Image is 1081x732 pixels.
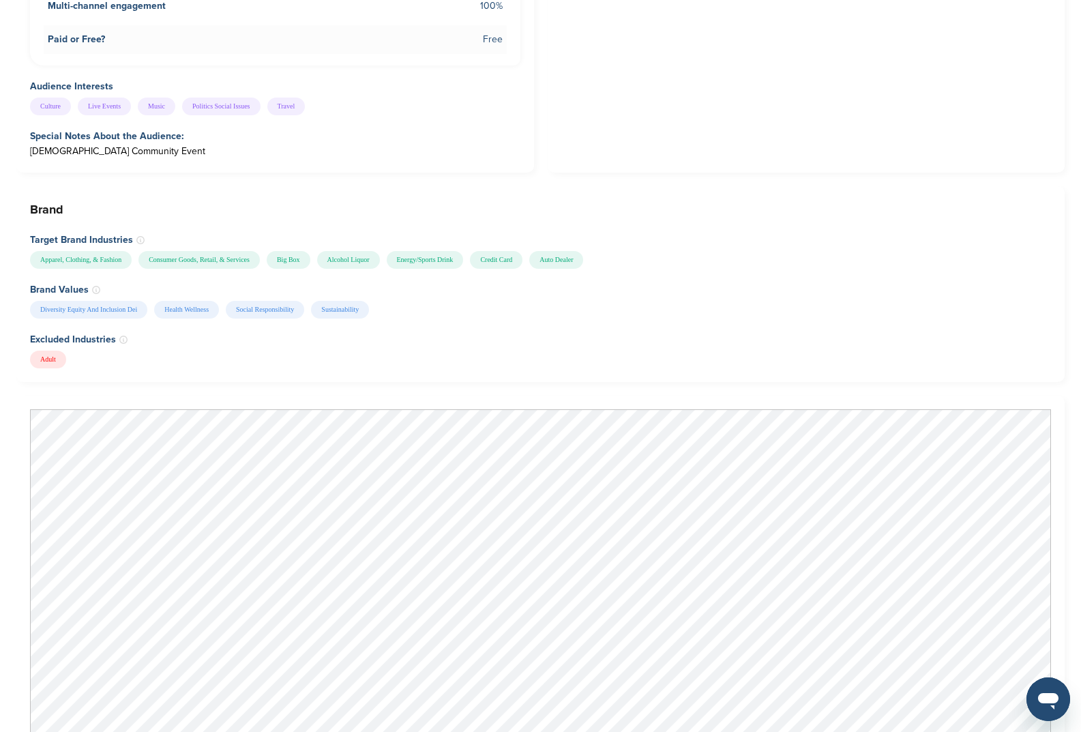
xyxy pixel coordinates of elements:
div: Diversity Equity And Inclusion Dei [30,301,147,319]
div: Alcohol Liquor [317,251,380,269]
div: Live Events [78,98,131,115]
div: Credit Card [470,251,522,269]
div: Big Box [267,251,310,269]
div: Travel [267,98,306,115]
h4: Audience Interests [30,79,520,94]
div: Consumer Goods, Retail, & Services [138,251,260,269]
div: Apparel, Clothing, & Fashion [30,251,132,269]
div: Health Wellness [154,301,219,319]
h4: Brand Values [30,282,1051,297]
h4: Special Notes About the Audience: [30,129,520,144]
div: Culture [30,98,71,115]
div: [DEMOGRAPHIC_DATA] Community Event [30,144,520,159]
h4: Target Brand Industries [30,233,1051,248]
div: Social Responsibility [226,301,304,319]
h4: Excluded Industries [30,332,1051,347]
div: Politics Social Issues [182,98,260,115]
span: Paid or Free? [48,32,105,47]
div: Sustainability [311,301,369,319]
div: Music [138,98,175,115]
span: Free [483,32,503,47]
div: Auto Dealer [529,251,583,269]
div: Adult [30,351,66,368]
div: Energy/Sports Drink [387,251,464,269]
iframe: Button to launch messaging window [1026,677,1070,721]
h3: Brand [30,200,1051,219]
